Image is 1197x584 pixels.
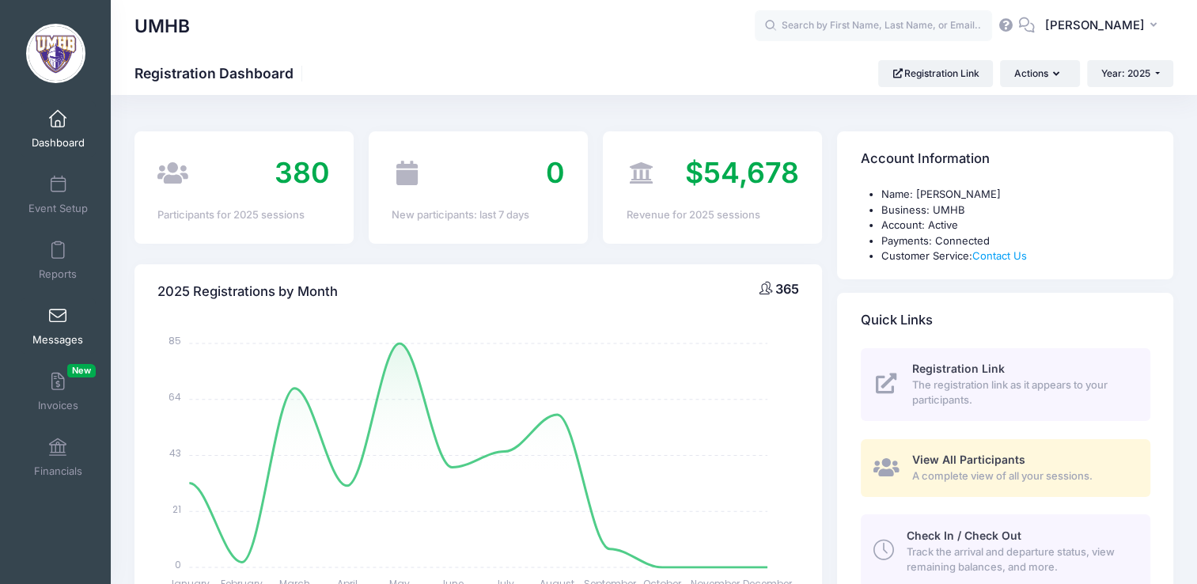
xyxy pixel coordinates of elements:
[28,202,88,215] span: Event Setup
[67,364,96,377] span: New
[881,203,1150,218] li: Business: UMHB
[39,267,77,281] span: Reports
[134,65,307,82] h1: Registration Dashboard
[134,8,190,44] h1: UMHB
[881,218,1150,233] li: Account: Active
[21,167,96,222] a: Event Setup
[775,281,799,297] span: 365
[545,155,564,190] span: 0
[21,233,96,288] a: Reports
[861,439,1150,497] a: View All Participants A complete view of all your sessions.
[21,364,96,419] a: InvoicesNew
[21,101,96,157] a: Dashboard
[157,269,338,314] h4: 2025 Registrations by Month
[176,558,182,571] tspan: 0
[1087,60,1173,87] button: Year: 2025
[21,430,96,485] a: Financials
[173,502,182,515] tspan: 21
[626,207,798,223] div: Revenue for 2025 sessions
[26,24,85,83] img: UMHB
[907,544,1132,575] span: Track the arrival and departure status, view remaining balances, and more.
[861,298,933,343] h4: Quick Links
[34,465,82,478] span: Financials
[912,453,1025,466] span: View All Participants
[685,155,799,190] span: $54,678
[972,249,1027,262] a: Contact Us
[912,468,1132,484] span: A complete view of all your sessions.
[1000,60,1079,87] button: Actions
[755,10,992,42] input: Search by First Name, Last Name, or Email...
[1035,8,1173,44] button: [PERSON_NAME]
[169,334,182,347] tspan: 85
[32,136,85,150] span: Dashboard
[1101,67,1150,79] span: Year: 2025
[38,399,78,412] span: Invoices
[275,155,330,190] span: 380
[861,348,1150,421] a: Registration Link The registration link as it appears to your participants.
[21,298,96,354] a: Messages
[861,137,990,182] h4: Account Information
[912,377,1132,408] span: The registration link as it appears to your participants.
[881,233,1150,249] li: Payments: Connected
[881,248,1150,264] li: Customer Service:
[392,207,564,223] div: New participants: last 7 days
[881,187,1150,203] li: Name: [PERSON_NAME]
[878,60,993,87] a: Registration Link
[157,207,330,223] div: Participants for 2025 sessions
[1045,17,1145,34] span: [PERSON_NAME]
[907,529,1021,542] span: Check In / Check Out
[170,446,182,460] tspan: 43
[169,390,182,404] tspan: 64
[32,333,83,347] span: Messages
[912,362,1005,375] span: Registration Link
